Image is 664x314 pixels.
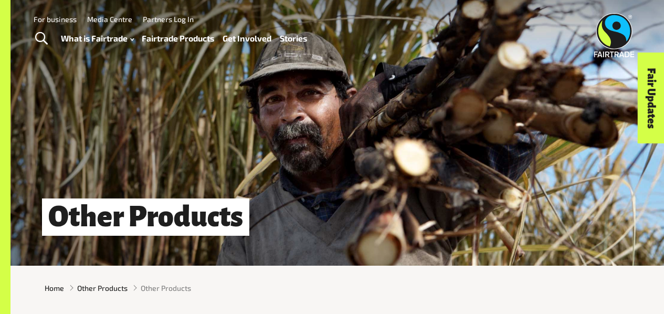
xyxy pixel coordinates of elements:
[141,282,191,294] span: Other Products
[280,31,307,46] a: Stories
[34,15,77,24] a: For business
[594,13,635,57] img: Fairtrade Australia New Zealand logo
[45,282,64,294] a: Home
[87,15,132,24] a: Media Centre
[42,198,249,236] h1: Other Products
[77,282,128,294] a: Other Products
[143,15,194,24] a: Partners Log In
[28,26,54,52] a: Toggle Search
[61,31,134,46] a: What is Fairtrade
[223,31,271,46] a: Get Involved
[142,31,214,46] a: Fairtrade Products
